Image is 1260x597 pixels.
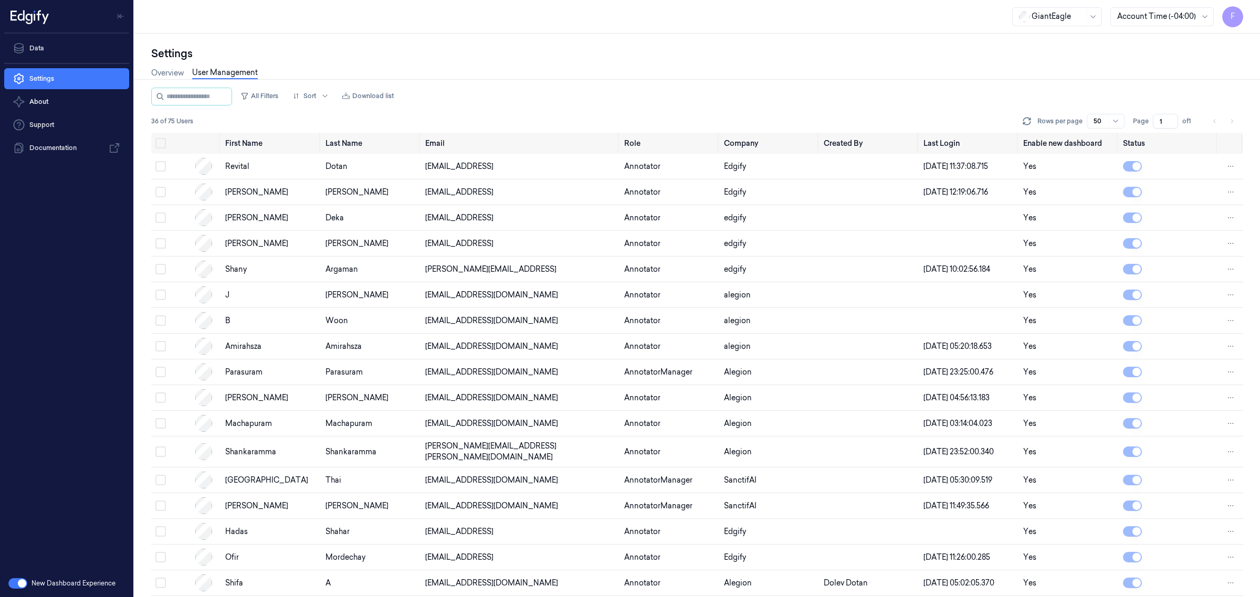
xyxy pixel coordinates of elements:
th: Status [1119,133,1218,154]
th: Email [421,133,620,154]
div: alegion [724,341,815,352]
th: Created By [820,133,919,154]
div: [DATE] 05:20:18.653 [923,341,1015,352]
div: [DATE] 11:49:35.566 [923,500,1015,511]
div: Yes [1023,315,1115,326]
div: Alegion [724,578,815,589]
div: Annotator [624,392,716,403]
div: Shany [225,264,317,275]
div: Annotator [624,212,716,223]
div: Yes [1023,187,1115,198]
button: Toggle Navigation [112,8,129,25]
div: [DATE] 11:26:00.285 [923,552,1015,563]
div: [EMAIL_ADDRESS][DOMAIN_NAME] [425,578,616,589]
th: Last Name [321,133,421,154]
div: Dotan [325,161,417,172]
div: [EMAIL_ADDRESS][DOMAIN_NAME] [425,392,616,403]
div: [DATE] 12:19:06.716 [923,187,1015,198]
div: Dolev Dotan [824,578,915,589]
button: Select row [155,315,166,326]
p: Rows per page [1037,116,1083,126]
div: [GEOGRAPHIC_DATA] [225,475,317,486]
div: Shahar [325,526,417,537]
div: Annotator [624,526,716,537]
div: AnnotatorManager [624,367,716,378]
div: [PERSON_NAME] [325,238,417,249]
div: Annotator [624,418,716,429]
div: edgify [724,212,815,223]
div: SanctifAI [724,475,815,486]
div: [EMAIL_ADDRESS] [425,552,616,563]
button: Select row [155,475,166,485]
button: All Filters [236,88,282,104]
button: Select row [155,212,166,223]
div: shankaramma [225,446,317,457]
div: Yes [1023,367,1115,378]
div: [PERSON_NAME] [225,187,317,198]
a: User Management [192,67,258,79]
div: machapuram [325,418,417,429]
div: [DATE] 05:30:09.519 [923,475,1015,486]
div: Yes [1023,161,1115,172]
div: Yes [1023,418,1115,429]
div: Yes [1023,341,1115,352]
div: Yes [1023,238,1115,249]
div: amirahsza [225,341,317,352]
button: Select row [155,238,166,249]
div: Alegion [724,392,815,403]
a: Data [4,38,129,59]
div: Yes [1023,212,1115,223]
div: SanctifAI [724,500,815,511]
div: A [325,578,417,589]
div: Yes [1023,526,1115,537]
div: edgify [724,264,815,275]
span: 36 of 75 Users [151,116,193,126]
div: [PERSON_NAME] [225,238,317,249]
div: [DATE] 03:14:04.023 [923,418,1015,429]
span: of 1 [1182,116,1199,126]
div: Hadas [225,526,317,537]
button: Select row [155,446,166,457]
button: Select row [155,161,166,172]
div: edgify [724,238,815,249]
th: Enable new dashboard [1019,133,1119,154]
div: [PERSON_NAME] [325,290,417,301]
div: Annotator [624,341,716,352]
div: Alegion [724,418,815,429]
div: Alegion [724,367,815,378]
div: [DATE] 23:52:00.340 [923,446,1015,457]
div: Yes [1023,264,1115,275]
div: machapuram [225,418,317,429]
div: Annotator [624,446,716,457]
button: About [4,91,129,112]
div: Shifa [225,578,317,589]
div: parasuram [325,367,417,378]
div: b [225,315,317,326]
div: [EMAIL_ADDRESS] [425,212,616,223]
button: Select row [155,264,166,274]
div: [PERSON_NAME] [325,500,417,511]
div: Annotator [624,290,716,301]
div: Yes [1023,290,1115,301]
div: [EMAIL_ADDRESS] [425,526,616,537]
div: [PERSON_NAME] [225,212,317,223]
button: Select row [155,418,166,429]
div: woon [325,315,417,326]
div: shankaramma [325,446,417,457]
div: [PERSON_NAME][EMAIL_ADDRESS][PERSON_NAME][DOMAIN_NAME] [425,441,616,463]
div: alegion [724,290,815,301]
button: Select row [155,552,166,562]
div: Argaman [325,264,417,275]
div: parasuram [225,367,317,378]
div: Edgify [724,161,815,172]
nav: pagination [1207,114,1239,129]
div: Annotator [624,161,716,172]
div: alegion [724,315,815,326]
th: Company [720,133,820,154]
div: [PERSON_NAME] [225,500,317,511]
div: AnnotatorManager [624,500,716,511]
div: Yes [1023,500,1115,511]
div: Alegion [724,446,815,457]
div: Yes [1023,578,1115,589]
div: amirahsza [325,341,417,352]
